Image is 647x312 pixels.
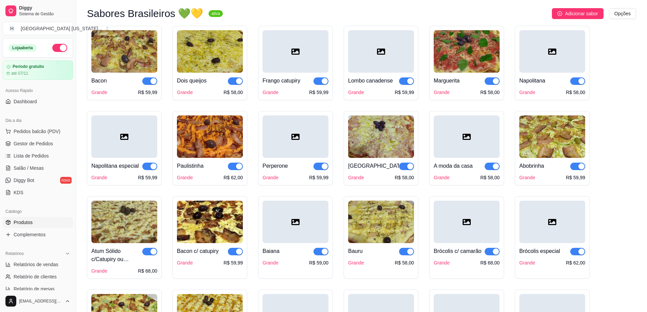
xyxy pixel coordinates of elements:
div: Bauru [348,247,363,255]
img: product-image [177,30,243,73]
h3: Sabores Brasileiros 💚💛 [87,10,203,18]
div: Bacon c/ catupiry [177,247,219,255]
img: product-image [91,201,157,243]
span: Dashboard [14,98,37,105]
button: Alterar Status [52,44,67,52]
div: R$ 59,99 [566,174,585,181]
div: Grande [348,89,364,96]
div: Abobrinha [519,162,544,170]
a: Dashboard [3,96,73,107]
div: R$ 58,00 [480,89,500,96]
div: Grande [263,259,278,266]
img: product-image [177,115,243,158]
div: R$ 59,99 [309,89,328,96]
div: Brócolis especial [519,247,560,255]
span: Relatório de clientes [14,273,57,280]
div: Grande [263,89,278,96]
div: Grande [263,174,278,181]
span: Diggy [19,5,70,11]
div: Grande [434,174,450,181]
div: R$ 59,99 [395,89,414,96]
div: R$ 58,00 [566,89,585,96]
span: Lista de Pedidos [14,152,49,159]
div: A moda da casa [434,162,473,170]
div: R$ 68,00 [480,259,500,266]
a: Período gratuitoaté 07/11 [3,60,73,80]
div: Grande [177,174,193,181]
span: Produtos [14,219,33,226]
div: Grande [177,259,193,266]
div: R$ 59,99 [223,259,243,266]
div: Baiana [263,247,280,255]
a: Diggy Botnovo [3,175,73,186]
div: Grande [91,89,107,96]
div: Perperone [263,162,288,170]
div: R$ 58,00 [395,259,414,266]
div: R$ 59,99 [138,174,157,181]
span: Salão / Mesas [14,165,44,171]
div: Acesso Rápido [3,85,73,96]
div: R$ 59,00 [309,259,328,266]
button: Pedidos balcão (PDV) [3,126,73,137]
button: Adicionar sabor [552,8,603,19]
a: DiggySistema de Gestão [3,3,73,19]
img: product-image [348,115,414,158]
div: Brócolis c/ camarão [434,247,482,255]
span: H [8,25,15,32]
div: R$ 62,00 [223,174,243,181]
img: product-image [348,201,414,243]
a: Lista de Pedidos [3,150,73,161]
span: KDS [14,189,23,196]
span: Sistema de Gestão [19,11,70,17]
div: Grande [348,259,364,266]
span: Gestor de Pedidos [14,140,53,147]
a: Produtos [3,217,73,228]
div: R$ 62,00 [566,259,585,266]
div: Frango catupiry [263,77,300,85]
div: R$ 59,99 [138,89,157,96]
div: Napolitana [519,77,545,85]
div: Atum Sólido c/Catupiry ou Mussarela [91,247,142,263]
span: Adicionar sabor [565,10,598,17]
div: Grande [177,89,193,96]
a: KDS [3,187,73,198]
a: Relatório de mesas [3,283,73,294]
div: Grande [434,259,450,266]
span: Pedidos balcão (PDV) [14,128,60,135]
div: Catálogo [3,206,73,217]
div: Napolitana especial [91,162,139,170]
div: [GEOGRAPHIC_DATA] [348,162,399,170]
span: Relatório de mesas [14,286,55,292]
sup: ativa [209,10,222,17]
img: product-image [177,201,243,243]
div: Lombo canadense [348,77,393,85]
span: Opções [614,10,631,17]
img: product-image [519,115,585,158]
div: R$ 58,00 [480,174,500,181]
div: Grande [519,174,535,181]
div: Bacon [91,77,107,85]
div: Marguerita [434,77,460,85]
div: Loja aberta [8,44,37,52]
button: Select a team [3,22,73,35]
article: Período gratuito [13,64,44,69]
img: product-image [91,30,157,73]
span: Diggy Bot [14,177,34,184]
button: Opções [609,8,636,19]
div: Dia a dia [3,115,73,126]
span: Relatórios de vendas [14,261,58,268]
a: Salão / Mesas [3,163,73,173]
span: plus-circle [557,11,562,16]
div: Grande [348,174,364,181]
span: Complementos [14,231,46,238]
a: Relatórios de vendas [3,259,73,270]
div: Grande [519,89,535,96]
span: [EMAIL_ADDRESS][DOMAIN_NAME] [19,298,62,304]
div: Grande [434,89,450,96]
div: R$ 59,99 [309,174,328,181]
img: product-image [434,30,500,73]
a: Gestor de Pedidos [3,138,73,149]
article: até 07/11 [11,71,28,76]
div: Grande [519,259,535,266]
div: [GEOGRAPHIC_DATA] [US_STATE] ... [21,25,102,32]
